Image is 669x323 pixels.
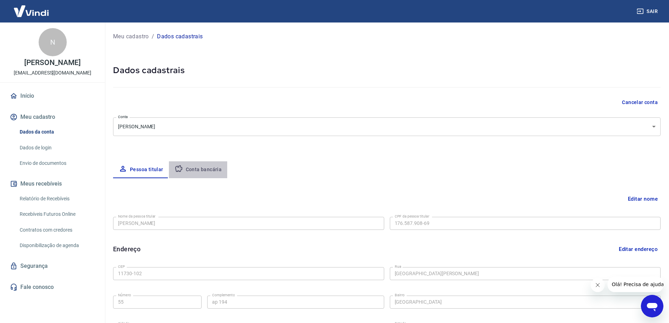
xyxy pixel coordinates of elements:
label: Número [118,292,131,298]
img: Vindi [8,0,54,22]
button: Cancelar conta [619,96,661,109]
label: Conta [118,114,128,119]
iframe: Fechar mensagem [591,278,605,292]
p: [PERSON_NAME] [24,59,80,66]
a: Envio de documentos [17,156,97,170]
button: Sair [635,5,661,18]
button: Meu cadastro [8,109,97,125]
button: Meus recebíveis [8,176,97,192]
button: Editar endereço [616,243,661,256]
div: [PERSON_NAME] [113,117,661,136]
h6: Endereço [113,244,140,254]
label: Bairro [395,292,405,298]
a: Meu cadastro [113,32,149,41]
label: Rua [395,264,401,269]
p: Dados cadastrais [157,32,203,41]
h5: Dados cadastrais [113,65,661,76]
a: Recebíveis Futuros Online [17,207,97,221]
a: Início [8,88,97,104]
button: Pessoa titular [113,161,169,178]
p: [EMAIL_ADDRESS][DOMAIN_NAME] [14,69,91,77]
a: Segurança [8,258,97,274]
label: CPF da pessoa titular [395,214,429,219]
a: Contratos com credores [17,223,97,237]
label: Nome da pessoa titular [118,214,156,219]
p: / [152,32,154,41]
a: Fale conosco [8,279,97,295]
a: Dados da conta [17,125,97,139]
div: N [39,28,67,56]
label: Complemento [212,292,235,298]
span: Olá! Precisa de ajuda? [4,5,59,11]
a: Relatório de Recebíveis [17,192,97,206]
iframe: Botão para abrir a janela de mensagens [641,295,663,317]
a: Dados de login [17,141,97,155]
a: Disponibilização de agenda [17,238,97,253]
button: Editar nome [625,192,661,206]
iframe: Mensagem da empresa [608,277,663,292]
button: Conta bancária [169,161,228,178]
label: CEP [118,264,125,269]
